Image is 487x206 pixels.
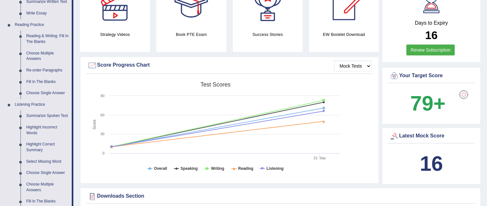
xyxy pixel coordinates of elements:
[23,48,72,65] a: Choose Multiple Answers
[211,166,224,171] tspan: Writing
[23,156,72,168] a: Select Missing Word
[12,19,72,31] a: Reading Practice
[200,81,231,88] tspan: Test scores
[23,87,72,99] a: Choose Single Answer
[410,92,445,115] b: 79+
[23,30,72,47] a: Reading & Writing: Fill In The Blanks
[23,167,72,179] a: Choose Single Answer
[101,94,104,98] text: 90
[266,166,283,171] tspan: Listening
[87,192,473,201] div: Downloads Section
[313,156,326,160] tspan: 22. Sep
[23,179,72,196] a: Choose Multiple Answers
[101,132,104,136] text: 30
[12,99,72,111] a: Listening Practice
[154,166,167,171] tspan: Overall
[102,151,104,155] text: 0
[23,139,72,156] a: Highlight Correct Summary
[181,166,198,171] tspan: Speaking
[23,110,72,122] a: Summarize Spoken Text
[23,8,72,19] a: Write Essay
[80,31,150,38] h4: Strategy Videos
[425,29,438,41] b: 16
[233,31,303,38] h4: Success Stories
[420,152,443,175] b: 16
[309,31,379,38] h4: EW Booklet Download
[87,61,371,70] div: Score Progress Chart
[389,20,473,26] h4: Days to Expiry
[92,119,97,130] tspan: Score
[389,71,473,81] div: Your Target Score
[156,31,226,38] h4: Book PTE Exam
[101,113,104,117] text: 60
[23,65,72,76] a: Re-order Paragraphs
[238,166,253,171] tspan: Reading
[406,45,455,55] a: Renew Subscription
[389,131,473,141] div: Latest Mock Score
[23,122,72,139] a: Highlight Incorrect Words
[23,76,72,88] a: Fill In The Blanks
